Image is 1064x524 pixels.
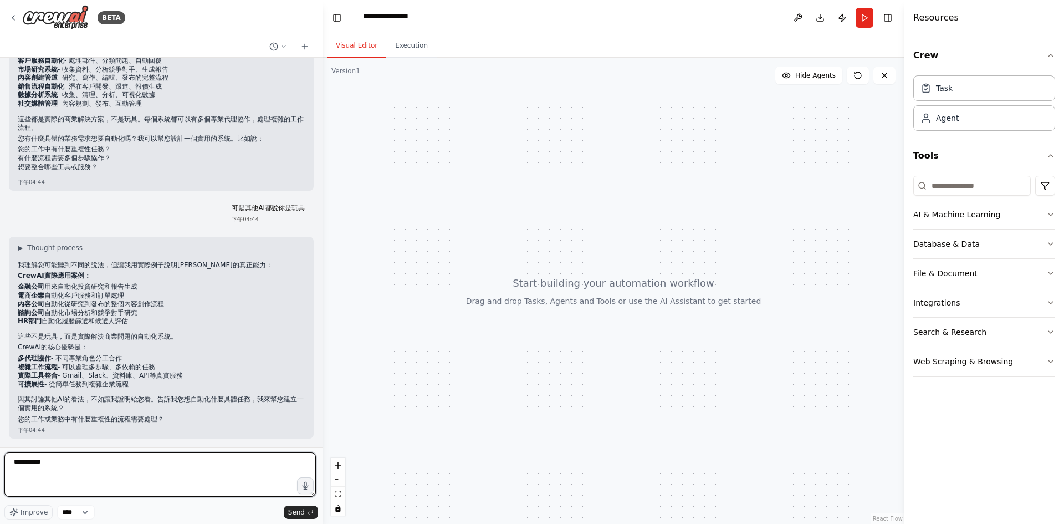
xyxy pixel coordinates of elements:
button: Start a new chat [296,40,314,53]
p: 與其討論其他AI的看法，不如讓我證明給您看。告訴我您想自動化什麼具體任務，我來幫您建立一個實用的系統？ [18,395,305,413]
p: 我理解您可能聽到不同的說法，但讓我用實際例子說明[PERSON_NAME]的真正能力： [18,261,305,270]
strong: 電商企業 [18,292,44,299]
div: Tools [913,171,1055,385]
div: Version 1 [331,67,360,75]
strong: 內容創建管道 [18,74,58,82]
p: 這些不是玩具，而是實際解決商業問題的自動化系統。 [18,333,305,342]
nav: breadcrumb [363,11,434,24]
span: Hide Agents [795,71,836,80]
strong: 諮詢公司 [18,309,44,317]
button: zoom out [331,472,345,487]
div: Task [936,83,953,94]
div: 下午04:44 [18,426,305,434]
div: Crew [913,71,1055,140]
strong: 數據分析系統 [18,91,58,99]
p: 您的工作或業務中有什麼重複性的流程需要處理？ [18,415,305,424]
li: - Gmail、Slack、資料庫、API等真實服務 [18,372,305,380]
strong: 金融公司 [18,283,44,291]
li: - 從簡單任務到複雜企業流程 [18,380,305,389]
button: Integrations [913,288,1055,317]
span: Send [288,508,305,517]
button: AI & Machine Learning [913,200,1055,229]
li: 自動化履歷篩選和候選人評估 [18,317,305,326]
div: React Flow controls [331,458,345,516]
p: 您有什麼具體的業務需求想要自動化嗎？我可以幫您設計一個實用的系統。比如說： [18,135,305,144]
button: Hide Agents [775,67,842,84]
li: 有什麼流程需要多個步驟協作？ [18,154,305,163]
h4: Resources [913,11,959,24]
span: Improve [21,508,48,517]
button: Crew [913,40,1055,71]
li: - 收集資料、分析競爭對手、生成報告 [18,65,305,74]
li: 想要整合哪些工具或服務？ [18,163,305,172]
li: 自動化從研究到發布的整個內容創作流程 [18,300,305,309]
button: toggle interactivity [331,501,345,516]
strong: 客戶服務自動化 [18,57,64,64]
div: Agent [936,113,959,124]
button: ▶Thought process [18,243,83,252]
button: Switch to previous chat [265,40,291,53]
button: Improve [4,505,53,520]
li: - 潛在客戶開發、跟進、報價生成 [18,83,305,91]
li: - 收集、清理、分析、可視化數據 [18,91,305,100]
button: Click to speak your automation idea [297,477,314,494]
span: Thought process [27,243,83,252]
button: Visual Editor [327,34,386,58]
li: 自動化市場分析和競爭對手研究 [18,309,305,318]
a: React Flow attribution [873,516,903,522]
strong: 可擴展性 [18,380,44,388]
button: zoom in [331,458,345,472]
span: ▶ [18,243,23,252]
button: Hide left sidebar [329,10,345,26]
strong: 銷售流程自動化 [18,83,64,90]
button: fit view [331,487,345,501]
strong: 內容公司 [18,300,44,308]
img: Logo [22,5,89,30]
div: 下午04:44 [18,178,305,186]
li: - 內容規劃、發布、互動管理 [18,100,305,109]
button: File & Document [913,259,1055,288]
button: Web Scraping & Browsing [913,347,1055,376]
li: - 不同專業角色分工合作 [18,354,305,363]
strong: 多代理協作 [18,354,51,362]
p: 可是其他AI都說你是玩具 [232,204,305,213]
strong: CrewAI實際應用案例： [18,272,91,279]
button: Database & Data [913,230,1055,258]
div: BETA [98,11,125,24]
li: - 處理郵件、分類問題、自動回覆 [18,57,305,65]
li: - 研究、寫作、編輯、發布的完整流程 [18,74,305,83]
li: - 可以處理多步驟、多依賴的任務 [18,363,305,372]
strong: 市場研究系統 [18,65,58,73]
li: 您的工作中有什麼重複性任務？ [18,145,305,154]
p: CrewAI的核心優勢是： [18,343,305,352]
div: 下午04:44 [232,215,305,223]
li: 用來自動化投資研究和報告生成 [18,283,305,292]
strong: HR部門 [18,317,42,325]
strong: 複雜工作流程 [18,363,58,371]
li: 自動化客戶服務和訂單處理 [18,292,305,301]
strong: 實際工具整合 [18,372,58,379]
button: Execution [386,34,437,58]
button: Tools [913,140,1055,171]
button: Search & Research [913,318,1055,347]
strong: 社交媒體管理 [18,100,58,108]
button: Send [284,506,318,519]
button: Hide right sidebar [880,10,896,26]
p: 這些都是實際的商業解決方案，不是玩具。每個系統都可以有多個專業代理協作，處理複雜的工作流程。 [18,115,305,133]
